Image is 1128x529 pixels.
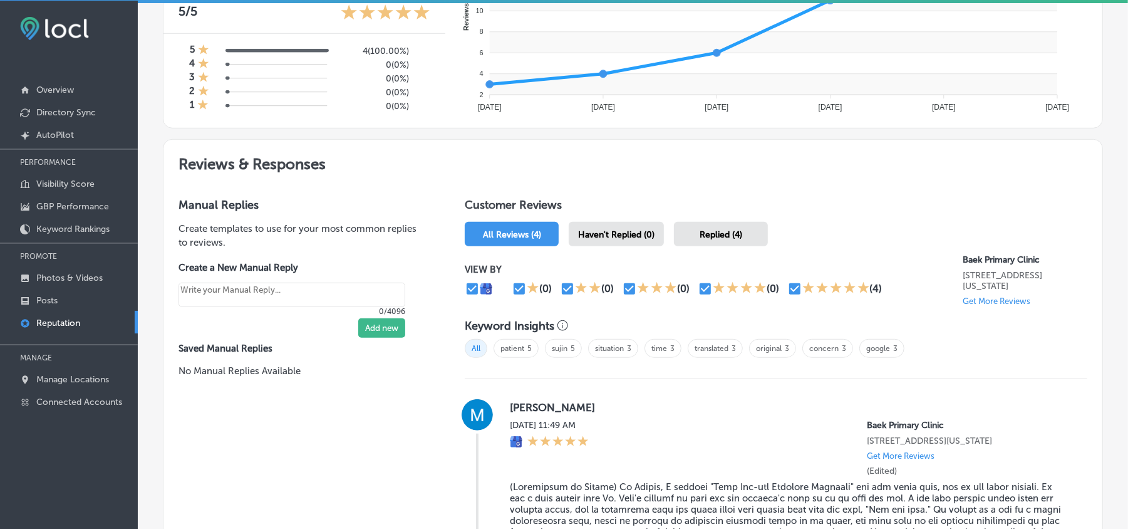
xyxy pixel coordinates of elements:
a: situation [595,344,624,353]
div: 4 Stars [713,281,767,296]
tspan: 2 [479,91,483,98]
h4: 3 [189,71,195,85]
div: 5 Stars [341,4,430,23]
p: 0/4096 [179,307,405,316]
p: Baek Primary Clinic [963,254,1087,265]
button: Add new [358,318,405,338]
h5: 0 ( 0% ) [336,73,409,84]
a: original [756,344,782,353]
a: translated [695,344,728,353]
a: 3 [785,344,789,353]
a: 3 [670,344,675,353]
tspan: 4 [479,70,483,78]
div: 1 Star [198,85,209,99]
div: 1 Star [527,281,539,296]
p: Photos & Videos [36,273,103,283]
h5: 0 ( 0% ) [336,87,409,98]
div: 2 Stars [575,281,601,296]
a: 3 [893,344,898,353]
p: Visibility Score [36,179,95,189]
tspan: [DATE] [818,103,842,112]
p: Create templates to use for your most common replies to reviews. [179,222,425,249]
h3: Manual Replies [179,198,425,212]
h4: 4 [189,58,195,71]
div: 1 Star [197,99,209,113]
h5: 4 ( 100.00% ) [336,46,409,56]
tspan: 10 [475,7,483,14]
a: 5 [527,344,532,353]
h1: Customer Reviews [465,198,1087,217]
span: All [465,339,487,358]
a: patient [500,344,524,353]
div: 3 Stars [637,281,677,296]
span: Haven't Replied (0) [578,229,655,240]
p: AutoPilot [36,130,74,140]
h4: 2 [189,85,195,99]
div: (0) [677,283,690,295]
div: (0) [539,283,552,295]
div: (4) [870,283,882,295]
p: Keyword Rankings [36,224,110,234]
span: Replied (4) [700,229,742,240]
tspan: 8 [479,28,483,36]
h5: 0 ( 0% ) [336,60,409,70]
tspan: [DATE] [705,103,728,112]
text: Reviews [462,3,470,31]
a: concern [809,344,839,353]
p: Baek Primary Clinic [867,420,1067,431]
p: VIEW BY [465,264,963,275]
h3: Keyword Insights [465,319,554,333]
label: [PERSON_NAME] [510,401,1067,414]
h4: 5 [190,44,195,58]
p: 11275 E Mississippi Ave Ste 1E8 [867,436,1067,446]
tspan: [DATE] [932,103,956,112]
p: 5 /5 [179,4,197,23]
p: 11275 E Mississippi Ave Ste 1E8 Aurora, CO 80012, US [963,270,1087,291]
p: Get More Reviews [963,296,1030,306]
h5: 0 ( 0% ) [336,101,409,112]
p: Connected Accounts [36,397,122,407]
div: (0) [767,283,779,295]
label: (Edited) [867,466,897,476]
div: 5 Stars [527,436,589,449]
div: 1 Star [198,58,209,71]
a: google [866,344,890,353]
tspan: [DATE] [591,103,615,112]
h2: Reviews & Responses [163,140,1102,183]
h4: 1 [190,99,194,113]
div: (0) [601,283,614,295]
a: sujin [552,344,567,353]
a: 5 [571,344,575,353]
textarea: Create your Quick Reply [179,283,405,307]
p: Posts [36,295,58,306]
label: Saved Manual Replies [179,343,425,354]
a: 3 [732,344,736,353]
p: Get More Reviews [867,451,934,461]
p: No Manual Replies Available [179,364,425,378]
p: Directory Sync [36,107,96,118]
a: time [651,344,667,353]
div: 1 Star [198,44,209,58]
p: GBP Performance [36,201,109,212]
div: 5 Stars [802,281,870,296]
tspan: [DATE] [1045,103,1069,112]
img: fda3e92497d09a02dc62c9cd864e3231.png [20,17,89,40]
p: Overview [36,85,74,95]
span: All Reviews (4) [483,229,541,240]
p: Manage Locations [36,374,109,385]
a: 3 [627,344,631,353]
p: Reputation [36,318,80,328]
label: Create a New Manual Reply [179,262,405,273]
tspan: [DATE] [478,103,502,112]
a: 3 [842,344,846,353]
label: [DATE] 11:49 AM [510,420,589,431]
div: 1 Star [198,71,209,85]
tspan: 6 [479,49,483,56]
